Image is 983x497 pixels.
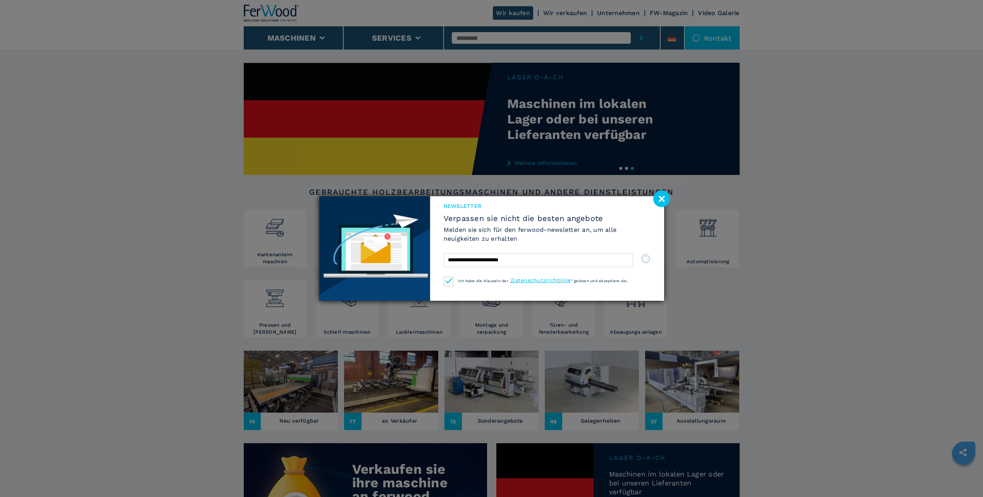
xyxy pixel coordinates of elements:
h6: Melden sie sich für den ferwood-newsletter an, um alle neuigkeiten zu erhalten [444,225,651,243]
span: Newsletter [444,202,651,210]
span: Ich habe die Klauseln der „ [458,279,511,283]
img: Newsletter image [319,196,430,301]
span: “ gelesen und akzeptiere sie. [571,279,628,283]
a: Datenschutzrichtlinie [511,277,571,283]
button: submit-button [633,251,651,269]
span: Verpassen sie nicht die besten angebote [444,214,651,223]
